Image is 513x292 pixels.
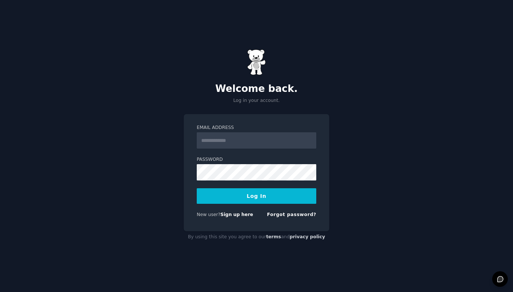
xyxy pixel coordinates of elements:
button: Log In [197,188,316,204]
h2: Welcome back. [184,83,329,95]
a: Forgot password? [267,212,316,217]
img: Gummy Bear [247,49,266,75]
p: Log in your account. [184,97,329,104]
a: privacy policy [290,234,325,239]
span: New user? [197,212,220,217]
div: By using this site you agree to our and [184,231,329,243]
a: terms [266,234,281,239]
a: Sign up here [220,212,253,217]
label: Password [197,156,316,163]
label: Email Address [197,125,316,131]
